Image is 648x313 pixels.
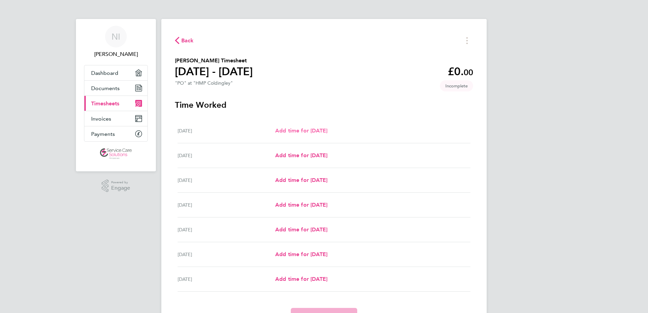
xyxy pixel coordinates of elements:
[175,65,253,78] h1: [DATE] - [DATE]
[76,19,156,171] nav: Main navigation
[84,50,148,58] span: Nicky Innes
[84,111,147,126] a: Invoices
[448,65,473,78] app-decimal: £0.
[91,85,120,91] span: Documents
[100,148,132,159] img: servicecare-logo-retina.png
[275,177,327,183] span: Add time for [DATE]
[84,65,147,80] a: Dashboard
[275,226,327,233] span: Add time for [DATE]
[181,37,194,45] span: Back
[178,226,275,234] div: [DATE]
[91,70,118,76] span: Dashboard
[91,131,115,137] span: Payments
[178,250,275,258] div: [DATE]
[175,57,253,65] h2: [PERSON_NAME] Timesheet
[275,201,327,209] a: Add time for [DATE]
[178,275,275,283] div: [DATE]
[275,276,327,282] span: Add time for [DATE]
[178,201,275,209] div: [DATE]
[178,151,275,160] div: [DATE]
[464,67,473,77] span: 00
[275,226,327,234] a: Add time for [DATE]
[275,251,327,257] span: Add time for [DATE]
[275,275,327,283] a: Add time for [DATE]
[275,176,327,184] a: Add time for [DATE]
[84,96,147,111] a: Timesheets
[111,180,130,185] span: Powered by
[84,126,147,141] a: Payments
[275,127,327,135] a: Add time for [DATE]
[461,35,473,46] button: Timesheets Menu
[102,180,130,192] a: Powered byEngage
[440,80,473,91] span: This timesheet is Incomplete.
[275,250,327,258] a: Add time for [DATE]
[275,202,327,208] span: Add time for [DATE]
[175,36,194,45] button: Back
[111,185,130,191] span: Engage
[175,80,233,86] div: "PO" at "HMP Coldingley"
[84,148,148,159] a: Go to home page
[175,100,473,110] h3: Time Worked
[112,32,120,41] span: NI
[275,152,327,159] span: Add time for [DATE]
[91,100,119,107] span: Timesheets
[84,26,148,58] a: NI[PERSON_NAME]
[178,127,275,135] div: [DATE]
[275,127,327,134] span: Add time for [DATE]
[178,176,275,184] div: [DATE]
[275,151,327,160] a: Add time for [DATE]
[84,81,147,96] a: Documents
[91,116,111,122] span: Invoices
